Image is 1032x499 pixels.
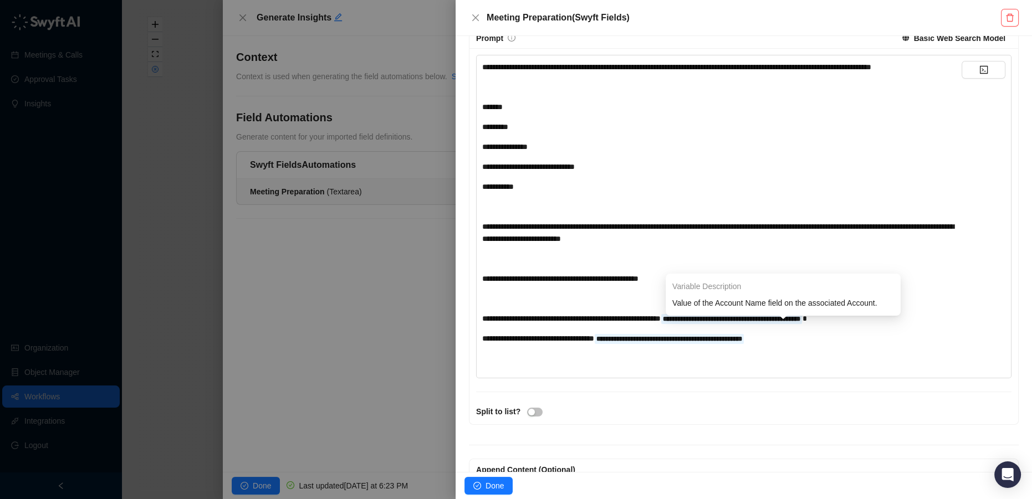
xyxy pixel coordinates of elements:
[476,407,520,416] strong: Split to list?
[469,11,482,24] button: Close
[476,464,1011,476] div: Append Content (Optional)
[486,480,504,492] span: Done
[476,34,503,43] span: Prompt
[508,34,515,43] a: info-circle
[672,297,894,309] span: Value of the Account Name field on the associated Account.
[994,461,1021,488] div: Open Intercom Messenger
[473,482,481,490] span: check-circle
[487,11,1001,24] h5: Meeting Preparation ( Swyft Fields )
[914,34,1005,43] strong: Basic Web Search Model
[464,477,513,495] button: Done
[471,13,480,22] span: close
[508,34,515,42] span: info-circle
[1005,13,1014,22] span: delete
[672,280,747,292] span: Variable Description
[979,65,988,74] span: code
